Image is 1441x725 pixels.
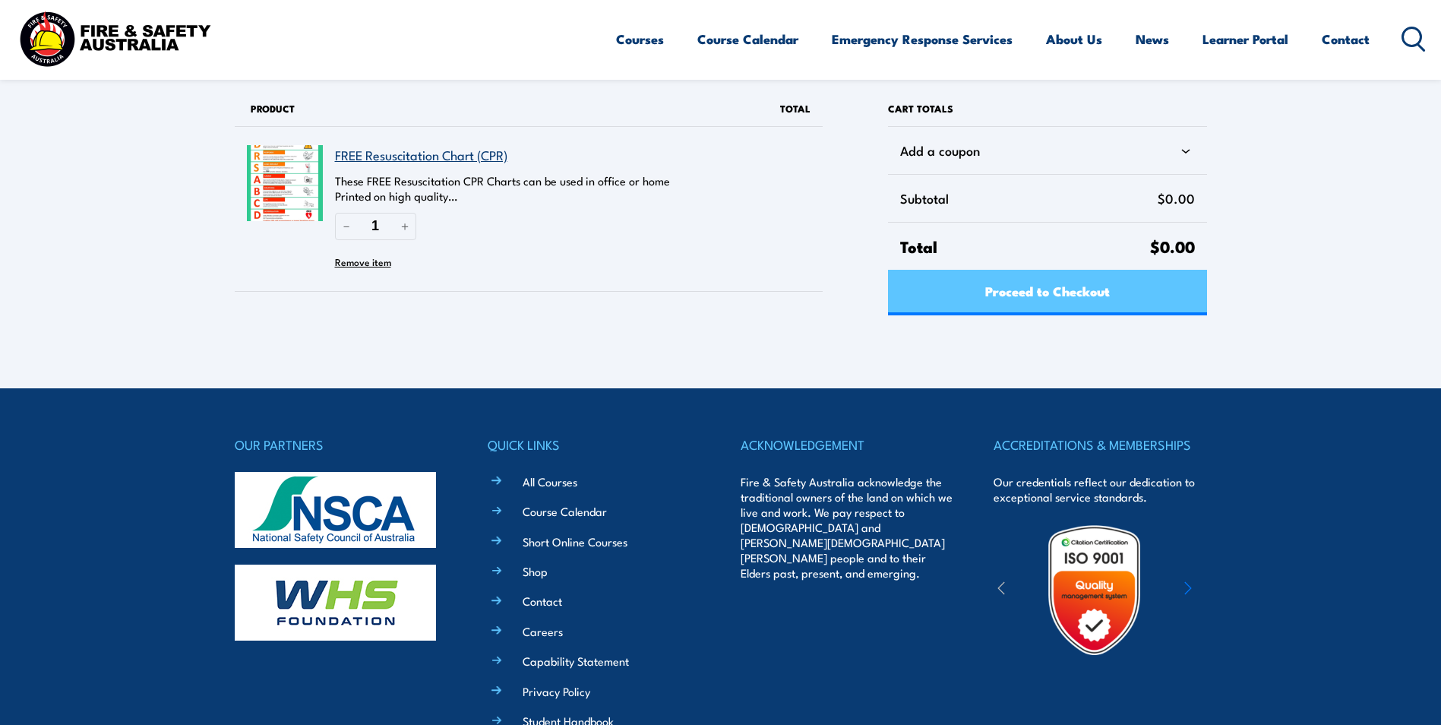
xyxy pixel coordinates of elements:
img: nsca-logo-footer [235,472,436,548]
p: Our credentials reflect our dedication to exceptional service standards. [994,474,1206,505]
a: Emergency Response Services [832,19,1013,59]
button: Increase quantity of FREE Resuscitation Chart (CPR) [393,213,416,239]
a: Contact [523,593,562,609]
a: All Courses [523,473,577,489]
a: Contact [1322,19,1370,59]
h4: ACCREDITATIONS & MEMBERSHIPS [994,434,1206,455]
a: About Us [1046,19,1102,59]
span: $0.00 [1158,187,1195,210]
a: Shop [523,563,548,579]
a: Course Calendar [697,19,798,59]
a: Course Calendar [523,503,607,519]
p: Fire & Safety Australia acknowledge the traditional owners of the land on which we live and work.... [741,474,953,581]
a: Proceed to Checkout [888,270,1206,315]
img: Untitled design (19) [1028,524,1161,657]
a: Short Online Courses [523,533,627,549]
h4: QUICK LINKS [488,434,700,455]
img: FREE Resuscitation Chart - What are the 7 steps to CPR? [247,145,323,221]
p: These FREE Resuscitation CPR Charts can be used in office or home Printed on high quality… [335,173,735,204]
button: Reduce quantity of FREE Resuscitation Chart (CPR) [335,213,358,239]
h4: ACKNOWLEDGEMENT [741,434,953,455]
h4: OUR PARTNERS [235,434,447,455]
a: News [1136,19,1169,59]
span: Total [780,101,811,116]
a: Privacy Policy [523,683,590,699]
a: Courses [616,19,664,59]
a: FREE Resuscitation Chart (CPR) [335,145,507,164]
span: Proceed to Checkout [985,271,1110,311]
span: $0.00 [1150,233,1195,258]
a: Careers [523,623,563,639]
span: Product [251,101,295,116]
h2: Cart totals [888,91,1206,126]
button: Remove FREE Resuscitation Chart (CPR) from cart [335,250,391,273]
a: Capability Statement [523,653,629,669]
img: whs-logo-footer [235,565,436,641]
img: ewpa-logo [1161,564,1294,616]
span: Total [900,235,1149,258]
div: Add a coupon [900,139,1194,162]
input: Quantity of FREE Resuscitation Chart (CPR) in your cart. [358,213,393,239]
a: Learner Portal [1202,19,1288,59]
span: Subtotal [900,187,1157,210]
